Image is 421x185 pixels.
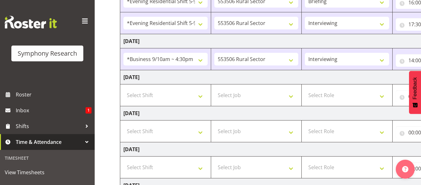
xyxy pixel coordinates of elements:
[402,166,408,172] img: help-xxl-2.png
[16,121,82,131] span: Shifts
[16,137,82,147] span: Time & Attendance
[2,164,93,180] a: View Timesheets
[18,49,77,58] div: Symphony Research
[412,77,418,99] span: Feedback
[86,107,92,114] span: 1
[5,168,90,177] span: View Timesheets
[2,151,93,164] div: Timesheet
[16,90,92,99] span: Roster
[5,16,57,28] img: Rosterit website logo
[16,106,86,115] span: Inbox
[409,71,421,114] button: Feedback - Show survey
